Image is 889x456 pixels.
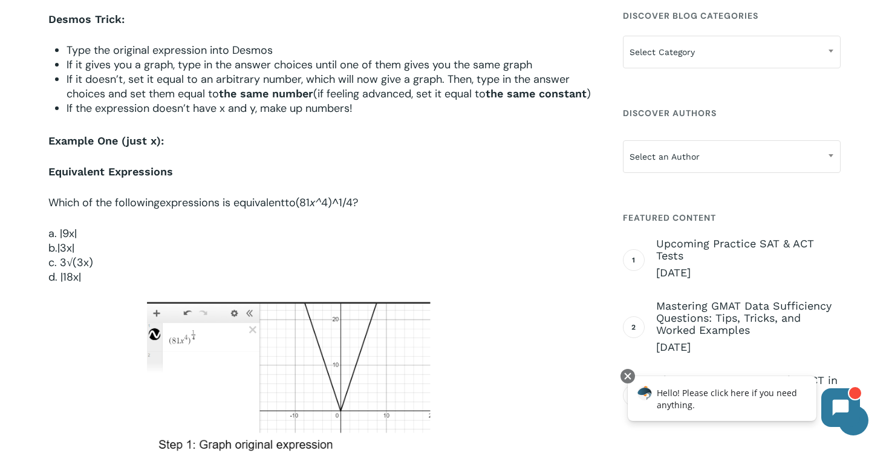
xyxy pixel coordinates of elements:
span: Select Category [623,36,841,68]
a: Mastering GMAT Data Sufficiency Questions: Tips, Tricks, and Worked Examples [DATE] [656,300,841,354]
iframe: Chatbot [615,366,872,439]
b: the same constant [486,87,587,100]
span: Select an Author [624,144,840,169]
span: ? [353,195,358,210]
span: b.|3x| [48,241,74,255]
span: Which of the following [48,195,160,210]
span: If the expression doesn’t have x and y, make up numbers! [67,101,353,116]
span: a. |9x| [48,226,77,241]
span: (if feeling advanced, set it equal to [313,86,486,101]
h4: Discover Authors [623,102,841,124]
b: Desmos Trick: [48,13,125,25]
h4: Discover Blog Categories [623,5,841,27]
span: [DATE] [656,340,841,354]
b: Equivalent Expressions [48,165,173,178]
span: If it doesn’t, set it equal to an arbitrary number, which will now give a graph. Then, type in th... [67,72,570,101]
span: If it gives you a graph, type in the answer choices until one of them gives you the same graph [67,57,532,72]
span: Select Category [624,39,840,65]
p: c. 3√(3x) [48,226,591,284]
span: Select an Author [623,140,841,173]
span: )^ [328,195,339,210]
span: Type the original expression into Desmos [67,43,273,57]
span: x^ [310,196,321,209]
span: 4 [321,195,328,210]
h4: Featured Content [623,207,841,229]
span: 1/4 [339,195,353,210]
span: ) [587,86,591,101]
span: (81 [296,195,310,210]
span: expressions is equivalent [160,195,285,210]
a: Upcoming Practice SAT & ACT Tests [DATE] [656,238,841,280]
strong: Example One (just x): [48,134,164,147]
span: to [285,195,296,210]
span: [DATE] [656,265,841,280]
span: Mastering GMAT Data Sufficiency Questions: Tips, Tricks, and Worked Examples [656,300,841,336]
b: the same number [219,87,313,100]
span: d. |18x| [48,270,81,284]
span: Upcoming Practice SAT & ACT Tests [656,238,841,262]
